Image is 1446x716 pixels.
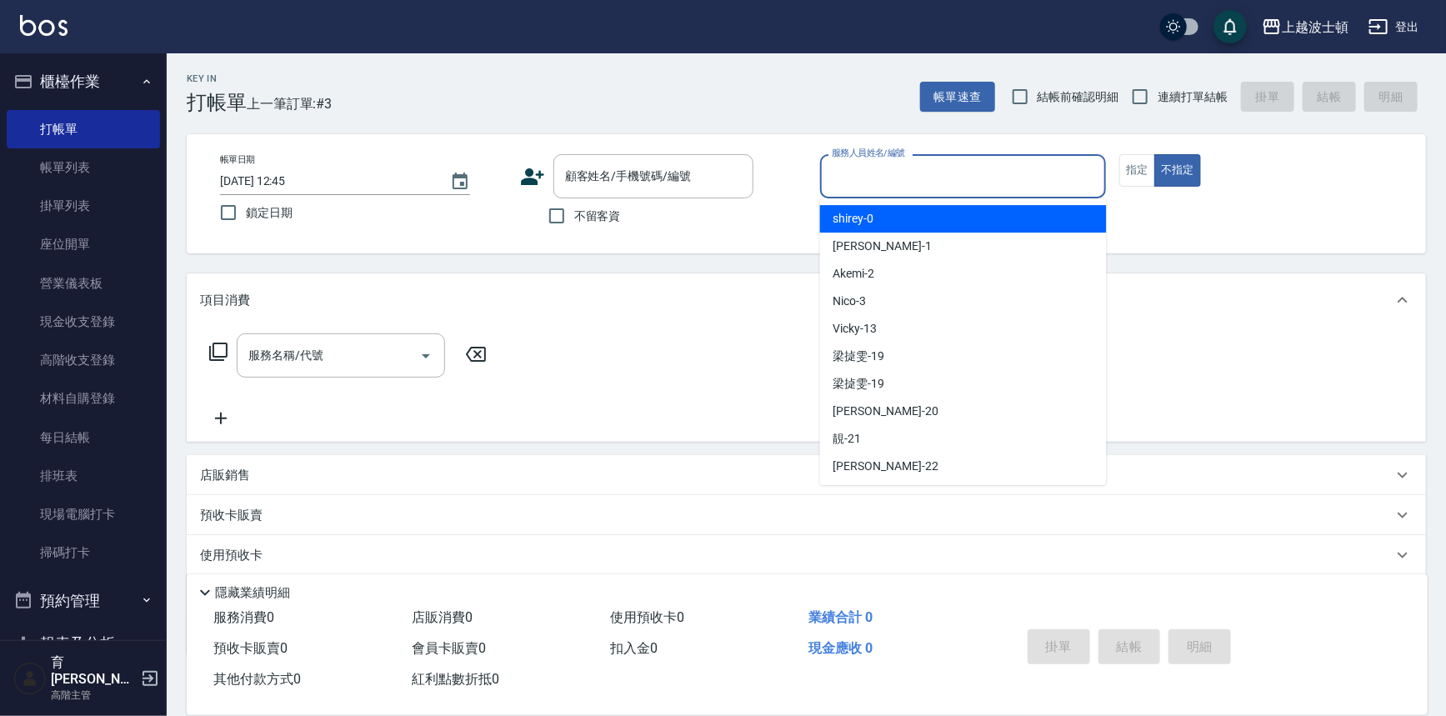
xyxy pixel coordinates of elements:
[833,458,938,475] span: [PERSON_NAME] -22
[1038,88,1119,106] span: 結帳前確認明細
[20,15,68,36] img: Logo
[7,110,160,148] a: 打帳單
[833,238,932,255] span: [PERSON_NAME] -1
[808,640,873,656] span: 現金應收 0
[7,341,160,379] a: 高階收支登錄
[200,507,263,524] p: 預收卡販賣
[51,688,136,703] p: 高階主管
[7,579,160,623] button: 預約管理
[7,148,160,187] a: 帳單列表
[610,640,658,656] span: 扣入金 0
[187,455,1426,495] div: 店販銷售
[1255,10,1355,44] button: 上越波士頓
[220,153,255,166] label: 帳單日期
[1282,17,1348,38] div: 上越波士頓
[213,640,288,656] span: 預收卡販賣 0
[833,293,867,310] span: Nico -3
[200,292,250,309] p: 項目消費
[187,495,1426,535] div: 預收卡販賣
[833,210,874,228] span: shirey -0
[1213,10,1247,43] button: save
[412,640,486,656] span: 會員卡販賣 0
[610,609,684,625] span: 使用預收卡 0
[247,93,333,114] span: 上一筆訂單:#3
[1158,88,1228,106] span: 連續打單結帳
[1154,154,1201,187] button: 不指定
[187,91,247,114] h3: 打帳單
[7,495,160,533] a: 現場電腦打卡
[833,348,885,365] span: 梁㨗雯 -19
[7,379,160,418] a: 材料自購登錄
[7,533,160,572] a: 掃碼打卡
[412,609,473,625] span: 店販消費 0
[833,375,885,393] span: 梁㨗雯 -19
[833,430,862,448] span: 靚 -21
[200,467,250,484] p: 店販銷售
[832,147,905,159] label: 服務人員姓名/編號
[213,671,301,687] span: 其他付款方式 0
[13,662,47,695] img: Person
[7,187,160,225] a: 掛單列表
[7,264,160,303] a: 營業儀表板
[833,403,938,420] span: [PERSON_NAME] -20
[7,303,160,341] a: 現金收支登錄
[412,671,499,687] span: 紅利點數折抵 0
[833,320,878,338] span: Vicky -13
[213,609,274,625] span: 服務消費 0
[808,609,873,625] span: 業績合計 0
[187,535,1426,575] div: 使用預收卡
[51,654,136,688] h5: 育[PERSON_NAME]
[920,82,995,113] button: 帳單速查
[1119,154,1155,187] button: 指定
[187,273,1426,327] div: 項目消費
[7,622,160,665] button: 報表及分析
[1362,12,1426,43] button: 登出
[246,204,293,222] span: 鎖定日期
[833,265,875,283] span: Akemi -2
[440,162,480,202] button: Choose date, selected date is 2025-08-11
[7,60,160,103] button: 櫃檯作業
[187,73,247,84] h2: Key In
[413,343,439,369] button: Open
[574,208,621,225] span: 不留客資
[7,418,160,457] a: 每日結帳
[220,168,433,195] input: YYYY/MM/DD hh:mm
[7,225,160,263] a: 座位開單
[215,584,290,602] p: 隱藏業績明細
[200,547,263,564] p: 使用預收卡
[7,457,160,495] a: 排班表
